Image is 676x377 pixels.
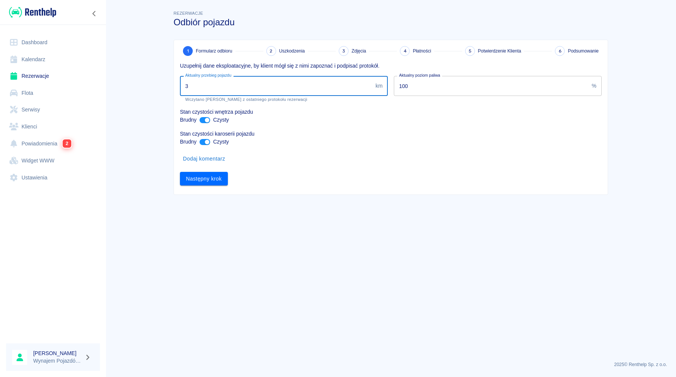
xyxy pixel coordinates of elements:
span: 2 [270,47,272,55]
p: Brudny [180,116,197,124]
p: km [375,82,383,90]
a: Powiadomienia2 [6,135,100,152]
p: Brudny [180,138,197,146]
p: Stan czystości karoserii pojazdu [180,130,602,138]
a: Ustawienia [6,169,100,186]
p: Wczytano [PERSON_NAME] z ostatniego protokołu rezerwacji [185,97,383,102]
p: Stan czystości wnętrza pojazdu [180,108,602,116]
p: Czysty [213,138,229,146]
span: Płatności [413,48,431,54]
span: 5 [469,47,472,55]
span: Podsumowanie [568,48,599,54]
h3: Odbiór pojazdu [174,17,608,28]
a: Renthelp logo [6,6,56,19]
a: Dashboard [6,34,100,51]
label: Aktualny przebieg pojazdu [185,73,231,78]
span: 4 [404,47,407,55]
span: 2 [63,139,72,148]
span: Uszkodzenia [279,48,305,54]
a: Klienci [6,118,100,135]
button: Dodaj komentarz [180,152,228,166]
a: Widget WWW [6,152,100,169]
button: Zwiń nawigację [89,9,100,19]
p: Uzupełnij dane eksploatacyjne, by klient mógł się z nimi zapoznać i podpisać protokół. [180,62,602,70]
p: 2025 © Renthelp Sp. z o.o. [115,361,667,368]
label: Aktualny poziom paliwa [399,73,440,78]
span: Rezerwacje [174,11,203,15]
p: % [592,82,596,90]
span: 6 [559,47,561,55]
h6: [PERSON_NAME] [33,349,81,357]
a: Flota [6,85,100,102]
span: Potwierdzenie Klienta [478,48,521,54]
a: Serwisy [6,101,100,118]
span: 3 [342,47,345,55]
span: Formularz odbioru [196,48,232,54]
a: Kalendarz [6,51,100,68]
span: Zdjęcia [352,48,366,54]
button: Następny krok [180,172,228,186]
img: Renthelp logo [9,6,56,19]
a: Rezerwacje [6,68,100,85]
p: Czysty [213,116,229,124]
span: 1 [187,47,189,55]
p: Wynajem Pojazdów [PERSON_NAME] [33,357,81,365]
